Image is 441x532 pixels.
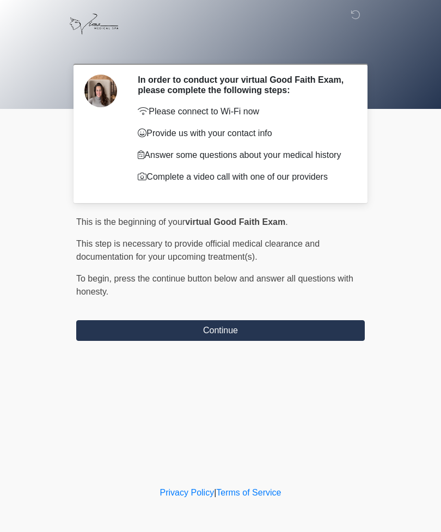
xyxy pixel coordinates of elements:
[138,149,348,162] p: Answer some questions about your medical history
[138,127,348,140] p: Provide us with your contact info
[65,8,122,40] img: Viona Medical Spa Logo
[185,217,285,227] strong: virtual Good Faith Exam
[76,320,365,341] button: Continue
[285,217,287,227] span: .
[84,75,117,107] img: Agent Avatar
[76,217,185,227] span: This is the beginning of your
[138,105,348,118] p: Please connect to Wi-Fi now
[68,39,373,59] h1: ‎ ‎
[216,488,281,497] a: Terms of Service
[76,274,114,283] span: To begin,
[76,239,320,261] span: This step is necessary to provide official medical clearance and documentation for your upcoming ...
[76,274,353,296] span: press the continue button below and answer all questions with honesty.
[160,488,215,497] a: Privacy Policy
[138,170,348,184] p: Complete a video call with one of our providers
[138,75,348,95] h2: In order to conduct your virtual Good Faith Exam, please complete the following steps:
[214,488,216,497] a: |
